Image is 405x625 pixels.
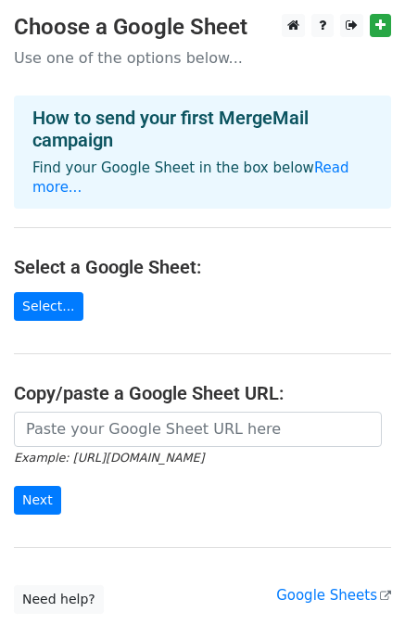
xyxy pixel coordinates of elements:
[14,292,83,321] a: Select...
[14,48,391,68] p: Use one of the options below...
[32,107,373,151] h4: How to send your first MergeMail campaign
[14,585,104,614] a: Need help?
[14,412,382,447] input: Paste your Google Sheet URL here
[14,14,391,41] h3: Choose a Google Sheet
[32,159,349,196] a: Read more...
[14,486,61,515] input: Next
[14,256,391,278] h4: Select a Google Sheet:
[276,587,391,604] a: Google Sheets
[14,451,204,465] small: Example: [URL][DOMAIN_NAME]
[32,159,373,198] p: Find your Google Sheet in the box below
[14,382,391,404] h4: Copy/paste a Google Sheet URL:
